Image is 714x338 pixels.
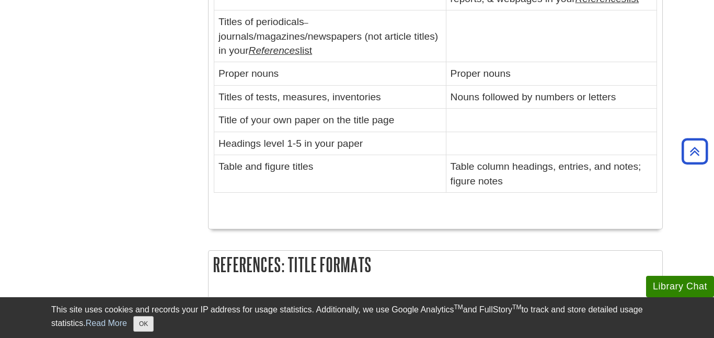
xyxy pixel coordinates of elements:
td: Table and figure titles [214,155,446,193]
td: Proper nouns [214,62,446,85]
td: Proper nouns [446,62,657,85]
sup: TM [454,304,463,311]
td: Nouns followed by numbers or letters [446,85,657,108]
u: list [249,45,313,56]
em: References [249,45,300,56]
td: Titles of periodicals journals/magazines/newspapers (not article titles) in your [214,10,446,62]
td: Table column headings, entries, and notes; figure notes [446,155,657,193]
td: Titles of tests, measures, inventories [214,85,446,108]
h2: References: Title Formats [209,251,662,278]
button: Library Chat [646,276,714,297]
sup: TM [512,304,521,311]
td: Title of your own paper on the title page [214,109,446,132]
a: Read More [86,319,127,328]
div: This site uses cookies and records your IP address for usage statistics. Additionally, we use Goo... [51,304,663,332]
button: Close [133,316,154,332]
a: Back to Top [678,144,711,158]
span: – [304,18,308,27]
td: Headings level 1-5 in your paper [214,132,446,155]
